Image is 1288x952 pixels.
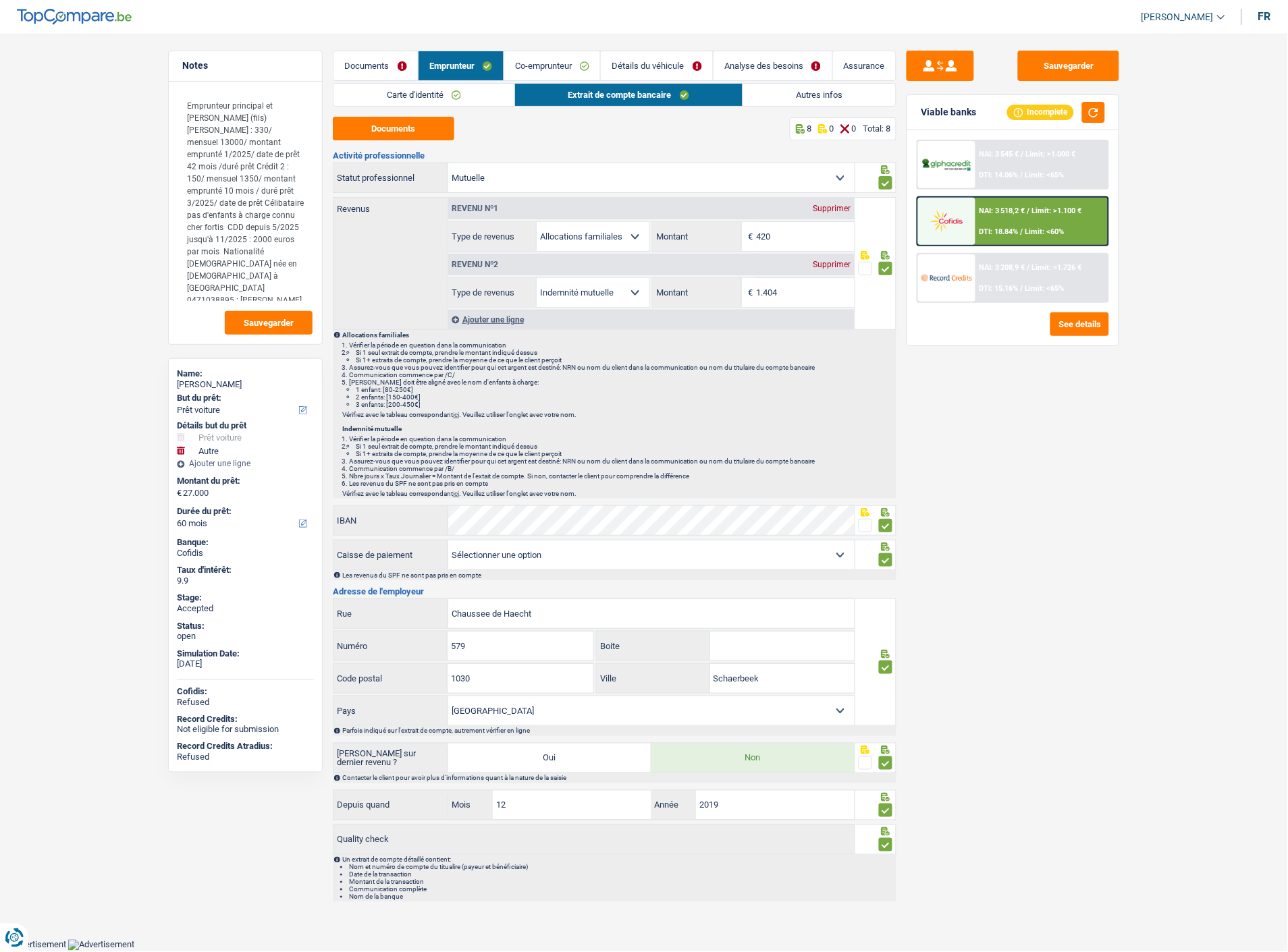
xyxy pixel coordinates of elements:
span: DTI: 14.06% [980,171,1019,179]
label: Caisse de paiement [333,540,448,569]
span: Sauvegarder [244,318,294,327]
div: Name: [177,368,314,379]
div: Banque: [177,537,314,548]
div: Ajouter une ligne [177,459,314,468]
label: Durée du prêt: [177,506,311,517]
li: 2 enfants: [150-400€] [356,393,895,401]
label: Depuis quand [333,795,448,816]
div: Cofidis: [177,686,314,697]
p: 0 [829,123,834,134]
label: Numéro [333,632,448,661]
p: Allocations familiales [342,331,895,339]
li: Communication commence par /C/ [349,371,895,379]
a: Autres infos [743,84,896,106]
button: See details [1050,312,1109,336]
label: Montant [653,222,741,251]
div: Refused [177,697,314,708]
div: Supprimer [810,260,855,269]
label: IBAN [333,506,448,535]
img: Record Credits [921,265,971,290]
div: Revenu nº2 [448,260,502,269]
label: Non [651,744,855,773]
div: Contacter le client pour avoir plus d'informations quant à la nature de la saisie [342,775,895,782]
div: 9.9 [177,576,314,586]
span: DTI: 15.16% [980,284,1019,293]
div: Les revenus du SPF ne sont pas pris en compte [342,571,895,579]
label: Statut professionnel [333,163,448,192]
div: Parfois indiqué sur l'extrait de compte, autrement vérifier en ligne [342,727,895,735]
span: € [742,222,757,251]
li: 3 enfants: [200-450€] [356,401,895,408]
div: Revenu nº1 [448,204,502,213]
img: AlphaCredit [921,157,971,173]
li: Nbre jours x Taux Journalier = Montant de l'extait de compte. Si non, contacter le client pour co... [349,472,895,480]
li: Les revenus du SPF ne sont pas pris en compte [349,480,895,487]
li: Nom de la banque [349,893,895,901]
div: Supprimer [810,204,855,213]
button: Sauvegarder [225,311,313,335]
label: Mois [448,791,493,820]
button: Documents [333,117,454,140]
span: Limit: <65% [1025,171,1065,179]
div: fr [1258,10,1271,23]
h5: Notes [182,60,308,72]
span: / [1021,227,1023,236]
a: Détails du véhicule [601,51,713,80]
li: Assurez-vous que vous pouvez identifier pour qui cet argent est destiné: NRN ou nom du client dan... [349,457,895,465]
li: Vérifier la période en question dans la communication [349,341,895,349]
span: NAI: 3 545 € [980,150,1019,159]
p: 0 [851,123,856,134]
li: Si 1 seul extrait de compte, prendre le montant indiqué dessus [356,349,895,356]
li: Vérifier la période en question dans la communication [349,435,895,443]
li: Nom et numéro de compte du titualire (payeur et bénéficiaire) [349,864,895,871]
div: Détails but du prêt [177,420,314,431]
label: Oui [448,744,651,773]
span: [PERSON_NAME] [1142,11,1214,23]
li: [PERSON_NAME] doit être aligné avec le nom d'enfants à charge: [349,379,895,408]
label: Quality check [333,824,855,855]
span: € [177,488,182,499]
label: Boite [597,632,710,661]
label: Année [651,791,696,820]
div: Total: 8 [863,123,890,134]
span: / [1027,263,1030,272]
li: Si 1+ extraits de compte, prendre la moyenne de ce que le client perçoit [356,356,895,364]
span: Limit: >1.000 € [1026,150,1076,159]
span: Limit: >1.726 € [1032,263,1082,272]
a: ici [453,490,459,497]
h3: Activité professionnelle [333,151,896,160]
li: Montant de la transaction [349,878,895,886]
label: Revenus [333,198,448,213]
div: Taux d'intérêt: [177,565,314,576]
label: Montant du prêt: [177,476,311,486]
div: Accepted [177,603,314,614]
span: Limit: >1.100 € [1032,206,1082,215]
img: Cofidis [921,208,971,233]
span: Limit: <65% [1025,284,1065,293]
li: Communication complète [349,886,895,893]
input: MM [493,791,651,820]
span: / [1021,171,1023,179]
div: Not eligible for submission [177,725,314,735]
img: TopCompare Logo [17,9,132,25]
p: 8 [807,123,811,134]
span: / [1021,150,1024,159]
li: Date de la transaction [349,871,895,878]
label: Type de revenus [448,278,537,307]
label: Montant [653,278,741,307]
li: Si 1 seul extrait de compte, prendre le montant indiqué dessus [356,443,895,450]
div: open [177,631,314,642]
span: / [1021,284,1023,293]
div: Refused [177,752,314,763]
div: Viable banks [921,107,976,118]
a: Assurance [833,51,896,80]
p: Indemnité mutuelle [342,425,895,432]
h3: Adresse de l'employeur [333,587,896,596]
button: Sauvegarder [1018,51,1119,81]
label: But du prêt: [177,393,311,403]
label: Pays [333,696,448,725]
a: Extrait de compte bancaire [515,84,743,106]
label: Ville [597,664,710,693]
div: [PERSON_NAME] [177,379,314,390]
p: Vérifiez avec le tableau correspondant . Veuillez utiliser l'onglet avec votre nom. [342,490,895,497]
